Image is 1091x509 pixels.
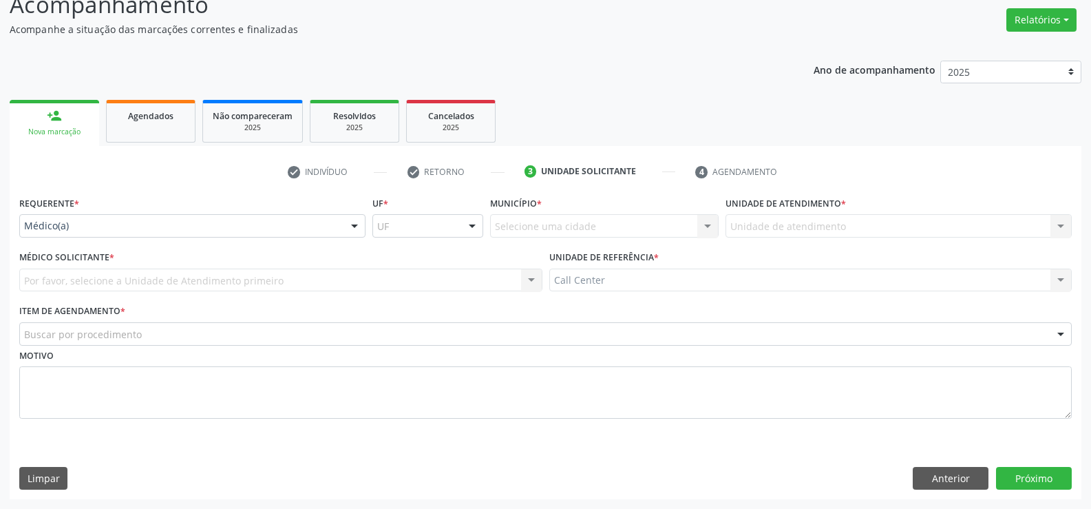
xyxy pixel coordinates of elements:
span: Agendados [128,110,173,122]
div: 2025 [213,123,293,133]
span: Não compareceram [213,110,293,122]
div: 2025 [320,123,389,133]
span: Buscar por procedimento [24,327,142,342]
label: Médico Solicitante [19,247,114,269]
button: Anterior [913,467,988,490]
label: Motivo [19,346,54,367]
label: Unidade de atendimento [725,193,846,214]
button: Próximo [996,467,1072,490]
label: UF [372,193,388,214]
div: 3 [525,165,537,178]
span: Resolvidos [333,110,376,122]
span: Cancelados [428,110,474,122]
label: Item de agendamento [19,301,125,322]
button: Relatórios [1006,8,1077,32]
div: person_add [47,108,62,123]
button: Limpar [19,467,67,490]
label: Unidade de referência [549,247,659,269]
div: 2025 [416,123,485,133]
div: Unidade solicitante [541,165,636,178]
span: UF [377,219,389,233]
div: Nova marcação [19,127,89,137]
span: Médico(a) [24,219,337,233]
p: Acompanhe a situação das marcações correntes e finalizadas [10,22,760,37]
label: Município [490,193,542,214]
label: Requerente [19,193,79,214]
p: Ano de acompanhamento [814,61,935,78]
